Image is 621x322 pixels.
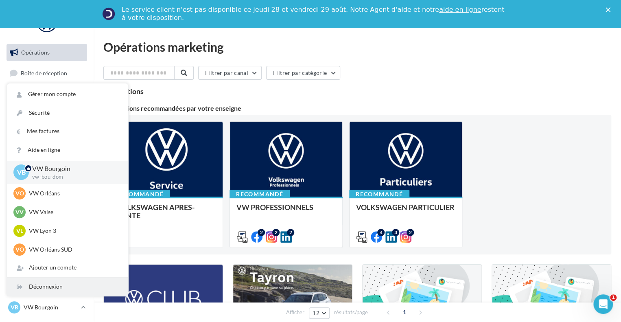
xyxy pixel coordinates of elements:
[5,166,89,183] a: Calendrier
[5,105,89,123] a: Campagnes
[117,203,195,220] span: VOLKSWAGEN APRES-VENTE
[29,208,118,216] p: VW Vaise
[15,189,24,197] span: VO
[407,229,414,236] div: 2
[258,229,265,236] div: 2
[21,49,50,56] span: Opérations
[7,85,128,103] a: Gérer mon compte
[103,105,611,112] div: 3 opérations recommandées par votre enseigne
[29,227,118,235] p: VW Lyon 3
[309,307,330,319] button: 12
[7,278,128,296] div: Déconnexion
[7,300,87,315] a: VB VW Bourgoin
[11,303,18,311] span: VB
[392,229,399,236] div: 3
[593,294,613,314] iframe: Intercom live chat
[21,69,67,76] span: Boîte de réception
[610,294,617,301] span: 1
[398,306,411,319] span: 1
[102,7,115,20] img: Profile image for Service-Client
[5,44,89,61] a: Opérations
[198,66,262,80] button: Filtrer par canal
[32,164,115,173] p: VW Bourgoin
[334,309,368,316] span: résultats/page
[356,203,455,212] span: VOLKSWAGEN PARTICULIER
[7,122,128,140] a: Mes factures
[29,189,118,197] p: VW Orléans
[7,258,128,277] div: Ajouter un compte
[17,168,26,177] span: VB
[5,85,89,102] a: Visibilité en ligne
[5,146,89,163] a: Médiathèque
[349,190,409,199] div: Recommandé
[7,141,128,159] a: Aide en ligne
[122,6,506,22] div: Le service client n'est pas disponible ce jeudi 28 et vendredi 29 août. Notre Agent d'aide et not...
[286,309,304,316] span: Afficher
[377,229,385,236] div: 4
[606,7,614,12] div: Fermer
[103,41,611,53] div: Opérations marketing
[32,173,115,181] p: vw-bou-dom
[110,190,170,199] div: Recommandé
[5,64,89,82] a: Boîte de réception
[24,303,78,311] p: VW Bourgoin
[236,203,313,212] span: VW PROFESSIONNELS
[29,245,118,254] p: VW Orléans SUD
[439,6,481,13] a: aide en ligne
[15,208,24,216] span: VV
[7,104,128,122] a: Sécurité
[313,310,319,316] span: 12
[287,229,294,236] div: 2
[266,66,340,80] button: Filtrer par catégorie
[5,126,89,143] a: Contacts
[272,229,280,236] div: 2
[5,186,89,210] a: PLV et print personnalisable
[15,245,24,254] span: VO
[16,227,23,235] span: VL
[230,190,290,199] div: Recommandé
